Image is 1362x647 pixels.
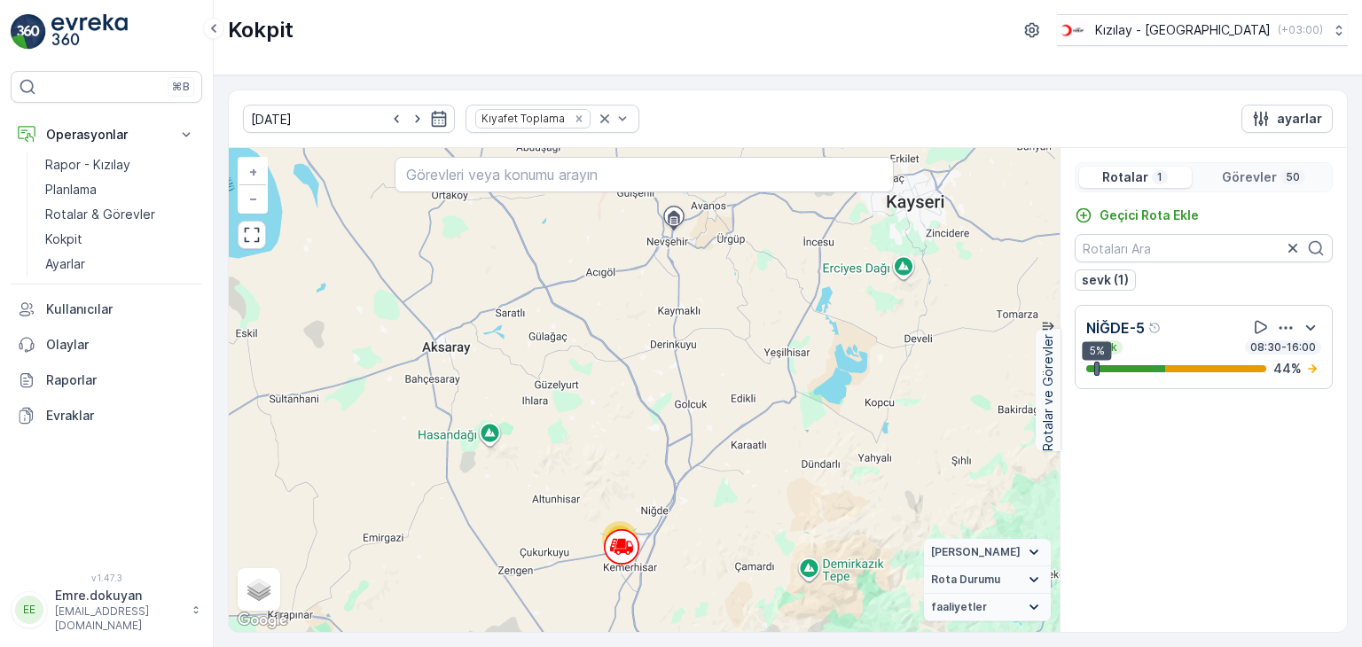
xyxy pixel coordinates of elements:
[172,80,190,94] p: ⌘B
[239,159,266,185] a: Yakınlaştır
[38,252,202,277] a: Ayarlar
[931,573,1000,587] span: Rota Durumu
[1155,170,1164,184] p: 1
[1075,207,1199,224] a: Geçici Rota Ekle
[1075,234,1333,262] input: Rotaları Ara
[1083,341,1112,361] div: 5%
[602,521,638,557] div: 50
[45,156,130,174] p: Rapor - Kızılay
[1086,317,1145,339] p: NİĞDE-5
[924,566,1051,594] summary: Rota Durumu
[11,398,202,433] a: Evraklar
[38,202,202,227] a: Rotalar & Görevler
[45,230,82,248] p: Kokpit
[1057,20,1088,40] img: k%C4%B1z%C4%B1lay_D5CCths_t1JZB0k.png
[11,292,202,327] a: Kullanıcılar
[46,300,195,318] p: Kullanıcılar
[924,594,1051,621] summary: faaliyetler
[1277,110,1322,128] p: ayarlar
[228,16,294,44] p: Kokpit
[569,112,589,126] div: Remove Kıyafet Toplama
[1273,360,1302,378] p: 44 %
[249,164,257,179] span: +
[931,545,1021,559] span: [PERSON_NAME]
[1057,14,1348,46] button: Kızılay - [GEOGRAPHIC_DATA](+03:00)
[55,604,183,633] p: [EMAIL_ADDRESS][DOMAIN_NAME]
[11,14,46,50] img: logo
[233,609,292,632] img: Google
[1278,23,1323,37] p: ( +03:00 )
[1100,207,1199,224] p: Geçici Rota Ekle
[1148,321,1162,335] div: Yardım Araç İkonu
[46,371,195,389] p: Raporlar
[476,110,567,127] div: Kıyafet Toplama
[1248,340,1318,355] p: 08:30-16:00
[45,181,97,199] p: Planlama
[38,227,202,252] a: Kokpit
[38,152,202,177] a: Rapor - Kızılay
[1222,168,1277,186] p: Görevler
[924,539,1051,566] summary: [PERSON_NAME]
[51,14,128,50] img: logo_light-DOdMpM7g.png
[38,177,202,202] a: Planlama
[11,362,202,398] a: Raporlar
[239,570,278,609] a: Layers
[1082,271,1129,289] p: sevk (1)
[239,185,266,212] a: Uzaklaştır
[45,255,85,273] p: Ayarlar
[243,105,455,133] input: dd/mm/yyyy
[55,587,183,604] p: Emre.dokuyan
[15,596,43,624] div: EE
[249,191,258,206] span: −
[395,157,893,192] input: Görevleri veya konumu arayın
[11,587,202,633] button: EEEmre.dokuyan[EMAIL_ADDRESS][DOMAIN_NAME]
[46,126,167,144] p: Operasyonlar
[11,117,202,152] button: Operasyonlar
[11,327,202,362] a: Olaylar
[1241,105,1333,133] button: ayarlar
[1095,21,1271,39] p: Kızılay - [GEOGRAPHIC_DATA]
[1102,168,1148,186] p: Rotalar
[46,336,195,354] p: Olaylar
[233,609,292,632] a: Bu bölgeyi Google Haritalar'da açın (yeni pencerede açılır)
[46,407,195,425] p: Evraklar
[931,600,987,614] span: faaliyetler
[45,206,155,223] p: Rotalar & Görevler
[1039,334,1057,451] p: Rotalar ve Görevler
[11,573,202,583] span: v 1.47.3
[1075,269,1136,291] button: sevk (1)
[1284,170,1302,184] p: 50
